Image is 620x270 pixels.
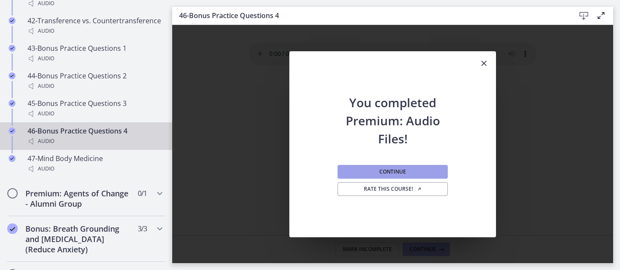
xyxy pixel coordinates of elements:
h2: Premium: Agents of Change - Alumni Group [25,188,130,209]
i: Completed [9,72,15,79]
div: Audio [28,164,162,174]
i: Completed [9,155,15,162]
button: Continue [338,165,448,179]
div: 44-Bonus Practice Questions 2 [28,71,162,91]
h2: You completed Premium: Audio Files! [336,76,449,148]
i: Completed [9,100,15,107]
span: 0 / 1 [138,188,147,199]
div: 43-Bonus Practice Questions 1 [28,43,162,64]
i: Opens in a new window [417,186,422,192]
button: Close [472,51,496,76]
div: Audio [28,53,162,64]
i: Completed [7,223,18,234]
span: 3 / 3 [138,223,147,234]
h2: Bonus: Breath Grounding and [MEDICAL_DATA] (Reduce Anxiety) [25,223,130,254]
div: 45-Bonus Practice Questions 3 [28,98,162,119]
i: Completed [9,17,15,24]
i: Completed [9,127,15,134]
span: Continue [379,168,406,175]
div: 42-Transference vs. Countertransference [28,16,162,36]
div: 47-Mind Body Medicine [28,153,162,174]
i: Completed [9,45,15,52]
div: Audio [28,109,162,119]
div: 46-Bonus Practice Questions 4 [28,126,162,146]
h3: 46-Bonus Practice Questions 4 [179,10,561,21]
span: Rate this course! [364,186,422,192]
div: Audio [28,136,162,146]
div: Audio [28,81,162,91]
div: Audio [28,26,162,36]
a: Rate this course! Opens in a new window [338,182,448,196]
